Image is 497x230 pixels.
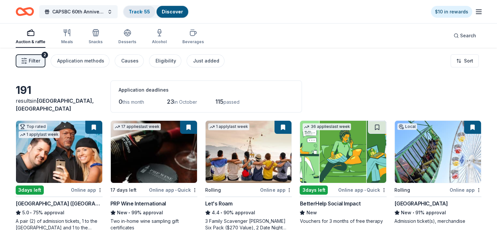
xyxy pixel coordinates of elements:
[205,186,221,194] div: Rolling
[19,131,60,138] div: 1 apply last week
[182,26,204,48] button: Beverages
[16,39,45,44] div: Auction & raffle
[300,186,328,195] div: 3 days left
[167,98,174,105] span: 23
[394,218,481,224] div: Admission ticket(s), merchandise
[16,186,44,195] div: 3 days left
[123,5,189,18] button: Track· 55Discover
[208,123,249,130] div: 1 apply last week
[16,97,94,112] span: [GEOGRAPHIC_DATA], [GEOGRAPHIC_DATA]
[300,121,386,183] img: Image for BetterHelp Social Impact
[303,123,351,130] div: 36 applies last week
[128,210,130,215] span: •
[448,29,481,42] button: Search
[22,209,29,217] span: 5.0
[260,186,292,194] div: Online app
[16,200,103,207] div: [GEOGRAPHIC_DATA] ([GEOGRAPHIC_DATA])
[182,39,204,44] div: Beverages
[110,186,137,194] div: 17 days left
[215,98,224,105] span: 115
[16,209,103,217] div: 75% approval
[156,57,176,65] div: Eligibility
[51,54,109,67] button: Application methods
[57,57,104,65] div: Application methods
[118,39,136,44] div: Desserts
[19,123,47,130] div: Top rated
[205,209,292,217] div: 90% approval
[152,26,167,48] button: Alcohol
[206,121,292,183] img: Image for Let's Roam
[413,210,414,215] span: •
[224,99,240,105] span: passed
[394,120,481,224] a: Image for Pacific ParkLocalRollingOnline app[GEOGRAPHIC_DATA]New•91% approvalAdmission ticket(s),...
[115,54,144,67] button: Causes
[338,186,387,194] div: Online app Quick
[118,26,136,48] button: Desserts
[401,209,411,217] span: New
[117,209,127,217] span: New
[16,54,45,67] button: Filter2
[451,54,479,67] button: Sort
[16,84,103,97] div: 191
[300,200,360,207] div: BetterHelp Social Impact
[175,187,176,193] span: •
[119,86,294,94] div: Application deadlines
[364,187,366,193] span: •
[394,209,481,217] div: 91% approval
[395,121,481,183] img: Image for Pacific Park
[193,57,219,65] div: Just added
[110,209,197,217] div: 99% approval
[71,186,103,194] div: Online app
[16,97,94,112] span: in
[16,121,102,183] img: Image for Hollywood Wax Museum (Hollywood)
[29,57,40,65] span: Filter
[89,26,103,48] button: Snacks
[61,26,73,48] button: Meals
[16,4,34,19] a: Home
[52,8,105,16] span: CAPSBC 60th Anniversary Gala & Silent Auction
[450,186,481,194] div: Online app
[431,6,472,18] a: $10 in rewards
[394,200,448,207] div: [GEOGRAPHIC_DATA]
[162,9,183,14] a: Discover
[41,52,48,58] div: 2
[212,209,220,217] span: 4.4
[187,54,224,67] button: Just added
[129,9,150,14] a: Track· 55
[30,210,32,215] span: •
[394,186,410,194] div: Rolling
[16,26,45,48] button: Auction & raffle
[89,39,103,44] div: Snacks
[61,39,73,44] div: Meals
[110,200,166,207] div: PRP Wine International
[121,57,139,65] div: Causes
[123,99,144,105] span: this month
[39,5,118,18] button: CAPSBC 60th Anniversary Gala & Silent Auction
[152,39,167,44] div: Alcohol
[397,123,417,130] div: Local
[300,218,387,224] div: Vouchers for 3 months of free therapy
[221,210,222,215] span: •
[174,99,197,105] span: in October
[460,32,476,40] span: Search
[300,120,387,224] a: Image for BetterHelp Social Impact36 applieslast week3days leftOnline app•QuickBetterHelp Social ...
[113,123,161,130] div: 17 applies last week
[111,121,197,183] img: Image for PRP Wine International
[16,97,103,113] div: results
[464,57,473,65] span: Sort
[119,98,123,105] span: 0
[149,186,197,194] div: Online app Quick
[149,54,181,67] button: Eligibility
[205,200,233,207] div: Let's Roam
[306,209,317,217] span: New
